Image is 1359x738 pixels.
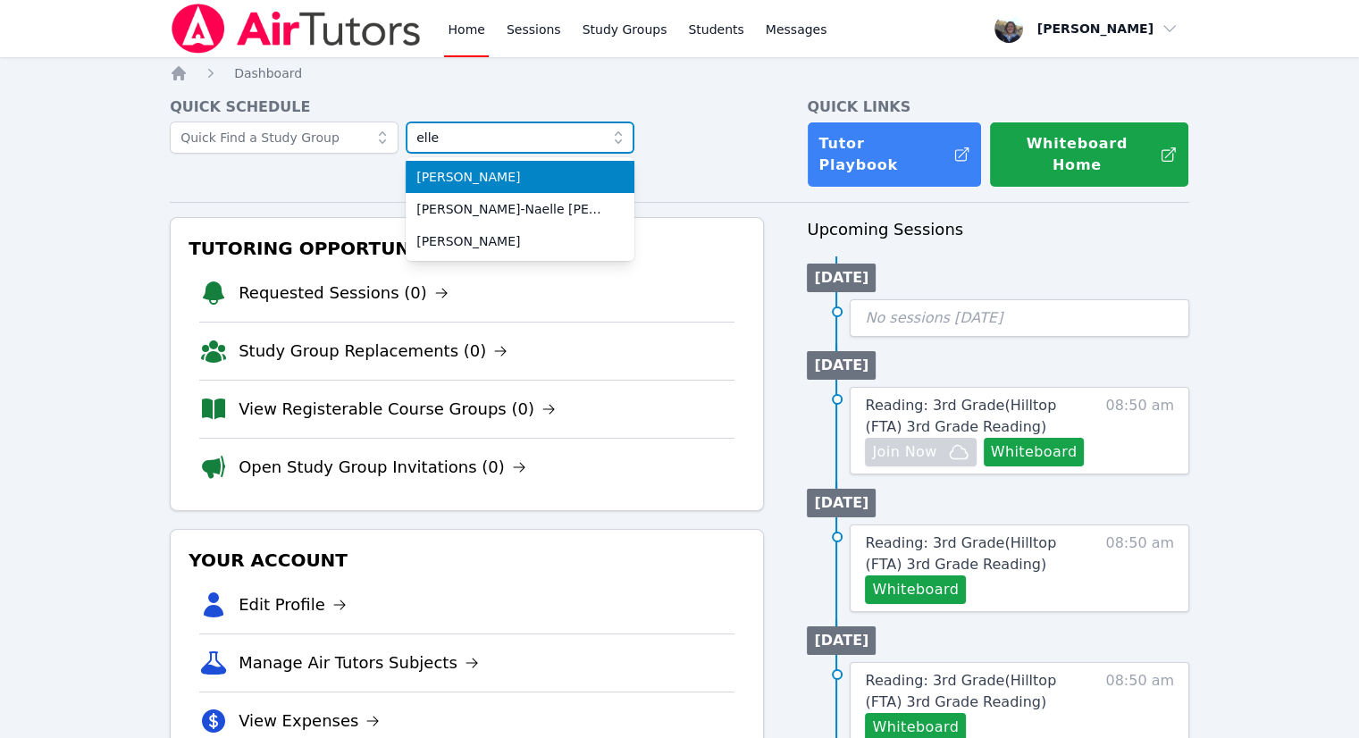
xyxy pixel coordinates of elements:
span: Dashboard [234,66,302,80]
span: Messages [766,21,827,38]
a: View Registerable Course Groups (0) [239,397,556,422]
a: Open Study Group Invitations (0) [239,455,526,480]
span: Join Now [872,441,936,463]
span: Reading: 3rd Grade ( Hilltop (FTA) 3rd Grade Reading ) [865,397,1056,435]
button: Whiteboard [984,438,1085,466]
span: [PERSON_NAME]-Naelle [PERSON_NAME] [416,200,624,218]
a: Study Group Replacements (0) [239,339,508,364]
li: [DATE] [807,351,876,380]
a: Tutor Playbook [807,122,982,188]
a: View Expenses [239,709,380,734]
h3: Your Account [185,544,749,576]
a: Manage Air Tutors Subjects [239,650,479,675]
img: Air Tutors [170,4,423,54]
input: Quick Find a Student [406,122,634,154]
h3: Upcoming Sessions [807,217,1189,242]
span: Reading: 3rd Grade ( Hilltop (FTA) 3rd Grade Reading ) [865,534,1056,573]
span: No sessions [DATE] [865,309,1002,326]
span: 08:50 am [1105,395,1174,466]
li: [DATE] [807,264,876,292]
button: Join Now [865,438,976,466]
span: [PERSON_NAME] [416,232,624,250]
h4: Quick Links [807,96,1189,118]
span: 08:50 am [1105,533,1174,604]
a: Reading: 3rd Grade(Hilltop (FTA) 3rd Grade Reading) [865,533,1096,575]
button: Whiteboard Home [989,122,1189,188]
h4: Quick Schedule [170,96,764,118]
span: [PERSON_NAME] [416,168,624,186]
a: Reading: 3rd Grade(Hilltop (FTA) 3rd Grade Reading) [865,395,1096,438]
a: Edit Profile [239,592,347,617]
span: Reading: 3rd Grade ( Hilltop (FTA) 3rd Grade Reading ) [865,672,1056,710]
h3: Tutoring Opportunities [185,232,749,264]
a: Requested Sessions (0) [239,281,449,306]
a: Reading: 3rd Grade(Hilltop (FTA) 3rd Grade Reading) [865,670,1096,713]
a: Dashboard [234,64,302,82]
button: Whiteboard [865,575,966,604]
li: [DATE] [807,489,876,517]
li: [DATE] [807,626,876,655]
nav: Breadcrumb [170,64,1189,82]
input: Quick Find a Study Group [170,122,398,154]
